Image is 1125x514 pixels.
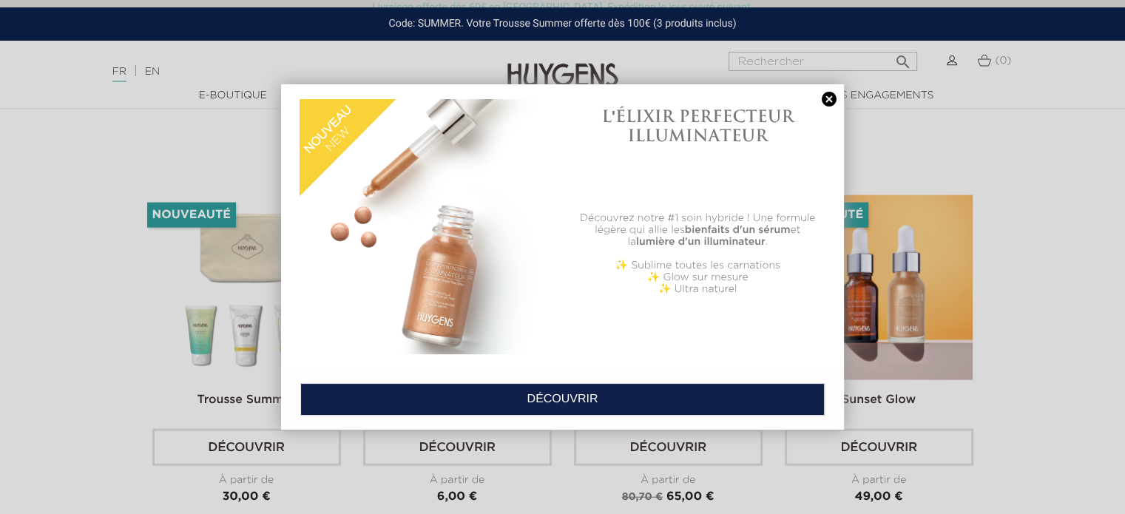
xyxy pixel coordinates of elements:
p: Découvrez notre #1 soin hybride ! Une formule légère qui allie les et la . [570,212,825,248]
a: DÉCOUVRIR [300,383,825,416]
p: ✨ Sublime toutes les carnations [570,260,825,271]
b: lumière d'un illuminateur [636,237,766,247]
p: ✨ Ultra naturel [570,283,825,295]
h1: L'ÉLIXIR PERFECTEUR ILLUMINATEUR [570,106,825,146]
b: bienfaits d'un sérum [685,225,791,235]
p: ✨ Glow sur mesure [570,271,825,283]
